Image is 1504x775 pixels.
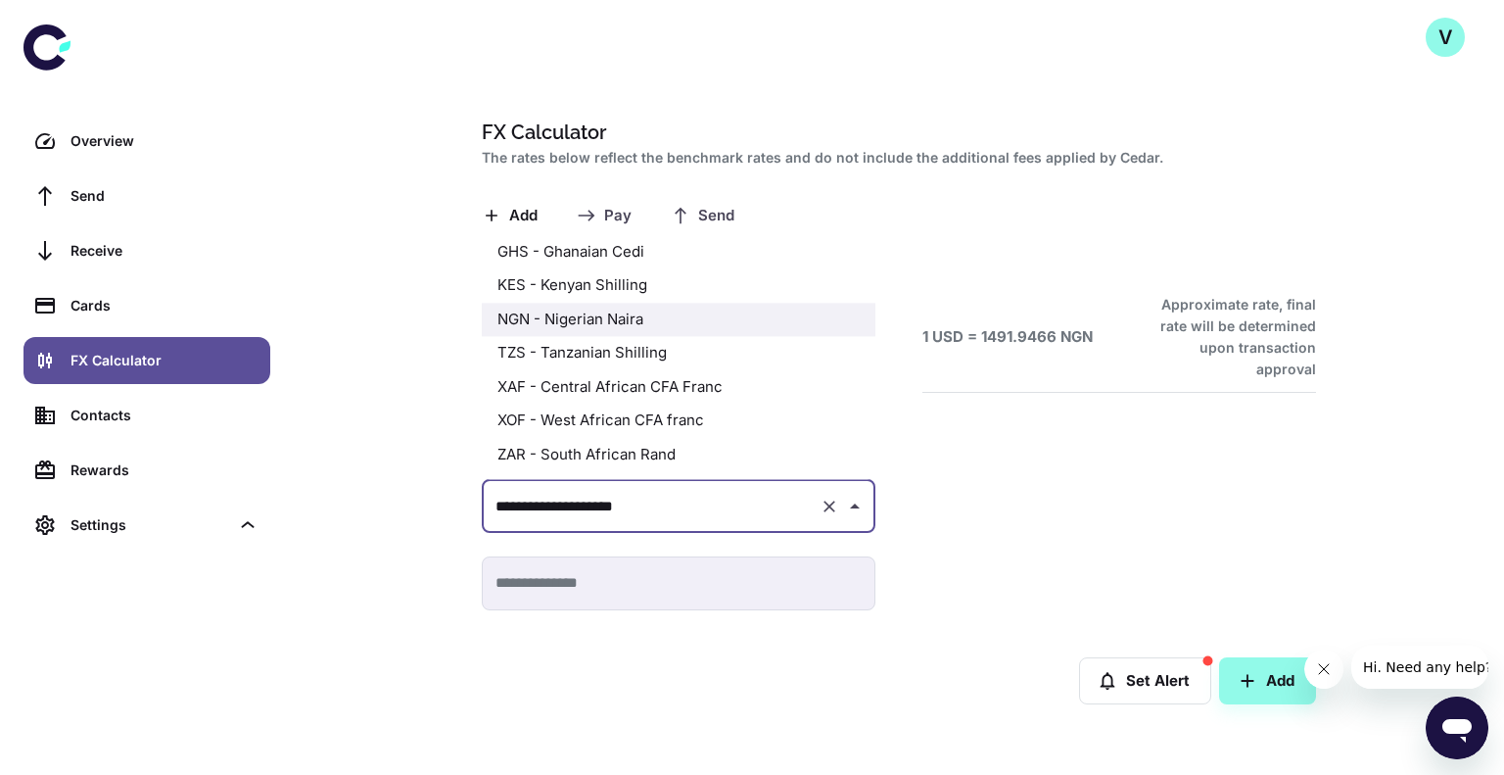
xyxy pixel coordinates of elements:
button: Clear [816,493,843,520]
div: Receive [70,240,258,262]
button: Close [841,493,869,520]
a: Send [23,172,270,219]
button: V [1426,18,1465,57]
button: Set Alert [1079,657,1211,704]
a: Cards [23,282,270,329]
span: Pay [604,207,632,225]
span: Send [698,207,734,225]
div: FX Calculator [70,350,258,371]
li: TZS - Tanzanian Shilling [482,336,875,370]
iframe: Message from company [1351,646,1488,689]
a: Contacts [23,392,270,439]
a: FX Calculator [23,337,270,384]
div: Overview [70,130,258,152]
button: Add [1219,657,1316,704]
span: Add [509,207,538,225]
div: Contacts [70,405,258,426]
h2: The rates below reflect the benchmark rates and do not include the additional fees applied by Cedar. [482,147,1308,169]
a: Rewards [23,447,270,494]
div: Send [70,185,258,207]
li: GHS - Ghanaian Cedi [482,235,875,269]
a: Receive [23,227,270,274]
div: Cards [70,295,258,316]
span: Hi. Need any help? [12,14,141,29]
h6: Approximate rate, final rate will be determined upon transaction approval [1139,294,1316,380]
h1: FX Calculator [482,118,1308,147]
h6: 1 USD = 1491.9466 NGN [922,326,1093,349]
iframe: Button to launch messaging window [1426,697,1488,759]
li: XAF - Central African CFA Franc [482,370,875,405]
iframe: Close message [1304,650,1343,689]
div: Rewards [70,460,258,481]
a: Overview [23,118,270,165]
div: Settings [23,502,270,549]
li: ZAR - South African Rand [482,438,875,472]
li: KES - Kenyan Shilling [482,268,875,303]
div: Settings [70,514,229,536]
li: XOF - West African CFA franc [482,404,875,438]
li: NGN - Nigerian Naira [482,303,875,337]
